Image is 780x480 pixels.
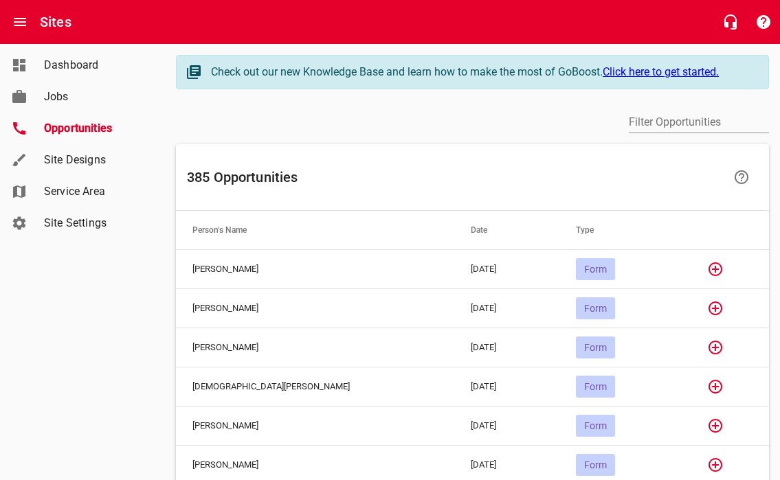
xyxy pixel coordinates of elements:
td: [PERSON_NAME] [176,406,454,445]
span: Dashboard [44,57,148,73]
td: [DATE] [454,328,559,367]
button: Open drawer [3,5,36,38]
th: Date [454,211,559,249]
td: [DATE] [454,249,559,288]
div: Check out our new Knowledge Base and learn how to make the most of GoBoost. [211,64,755,80]
span: Form [576,381,615,392]
span: Form [576,264,615,275]
a: Click here to get started. [603,65,719,78]
h6: 385 Opportunities [187,166,722,188]
a: Learn more about your Opportunities [725,161,758,194]
td: [DEMOGRAPHIC_DATA][PERSON_NAME] [176,367,454,406]
span: Service Area [44,183,148,200]
span: Form [576,303,615,314]
td: [DATE] [454,367,559,406]
div: Form [576,336,615,358]
span: Jobs [44,89,148,105]
div: Form [576,415,615,437]
div: Form [576,297,615,319]
td: [PERSON_NAME] [176,249,454,288]
td: [DATE] [454,406,559,445]
div: Form [576,258,615,280]
td: [DATE] [454,288,559,328]
div: Form [576,454,615,476]
button: Live Chat [714,5,747,38]
span: Form [576,459,615,470]
td: [PERSON_NAME] [176,288,454,328]
td: [PERSON_NAME] [176,328,454,367]
h6: Sites [40,11,71,33]
button: Support Portal [747,5,780,38]
th: Type [559,211,682,249]
input: Filter by author or content. [629,111,769,133]
th: Person's Name [176,211,454,249]
span: Form [576,342,615,353]
span: Form [576,420,615,431]
span: Site Settings [44,215,148,231]
span: Opportunities [44,120,148,137]
div: Form [576,376,615,398]
span: Site Designs [44,152,148,168]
